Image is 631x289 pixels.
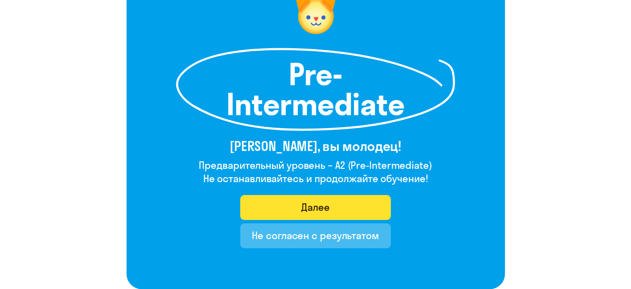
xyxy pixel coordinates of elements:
[220,59,411,119] h1: Pre-Intermediate
[240,223,391,248] button: Не согласен с результатом
[199,158,432,172] h4: Предварительный уровень – A2 (Pre-Intermediate)
[252,229,379,242] div: Не согласен с результатом
[199,138,432,154] h3: [PERSON_NAME], вы молодец!
[199,172,432,185] h4: Не останавливайтесь и продолжайте обучение!
[301,200,330,214] div: Далее
[240,195,391,220] button: Далее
